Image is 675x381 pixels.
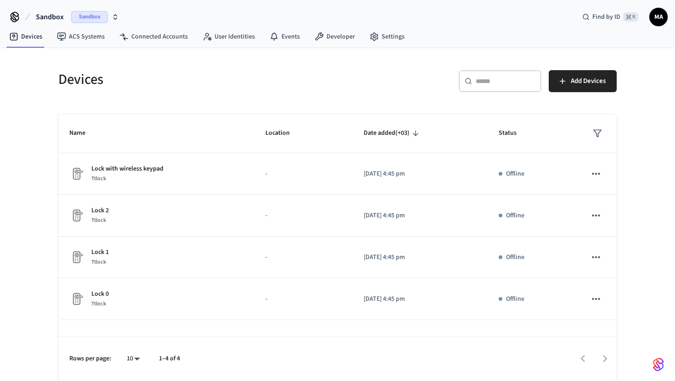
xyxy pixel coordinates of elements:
span: Name [69,126,97,140]
span: Status [499,126,529,140]
span: Sandbox [71,11,108,23]
span: Add Devices [571,75,606,87]
p: [DATE] 4:45 pm [364,294,477,304]
span: Date added(+03) [364,126,422,140]
div: Find by ID⌘ K [575,9,646,25]
button: Add Devices [549,70,617,92]
img: Placeholder Lock Image [69,208,84,223]
button: MA [649,8,668,26]
p: - [265,211,342,221]
p: Lock with wireless keypad [91,164,163,174]
img: SeamLogoGradient.69752ec5.svg [653,357,664,372]
p: - [265,253,342,262]
a: Settings [362,28,412,45]
p: - [265,169,342,179]
span: Ttlock [91,175,106,182]
p: Offline [506,211,524,221]
p: Lock 0 [91,289,109,299]
p: [DATE] 4:45 pm [364,253,477,262]
p: [DATE] 4:45 pm [364,169,477,179]
span: Ttlock [91,258,106,266]
h5: Devices [58,70,332,89]
a: User Identities [195,28,262,45]
img: Placeholder Lock Image [69,166,84,181]
p: Offline [506,253,524,262]
p: [DATE] 4:45 pm [364,211,477,221]
p: 1–4 of 4 [159,354,180,364]
a: ACS Systems [50,28,112,45]
span: MA [650,9,667,25]
p: Offline [506,294,524,304]
span: Ttlock [91,300,106,308]
span: Sandbox [36,11,64,22]
a: Connected Accounts [112,28,195,45]
span: Location [265,126,302,140]
p: Rows per page: [69,354,111,364]
span: ⌘ K [623,12,638,22]
p: Offline [506,169,524,179]
a: Devices [2,28,50,45]
span: Ttlock [91,216,106,224]
a: Developer [307,28,362,45]
a: Events [262,28,307,45]
div: 10 [122,352,144,365]
img: Placeholder Lock Image [69,250,84,265]
table: sticky table [58,114,617,320]
p: - [265,294,342,304]
p: Lock 2 [91,206,109,215]
img: Placeholder Lock Image [69,292,84,306]
p: Lock 1 [91,248,109,257]
span: Find by ID [592,12,620,22]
